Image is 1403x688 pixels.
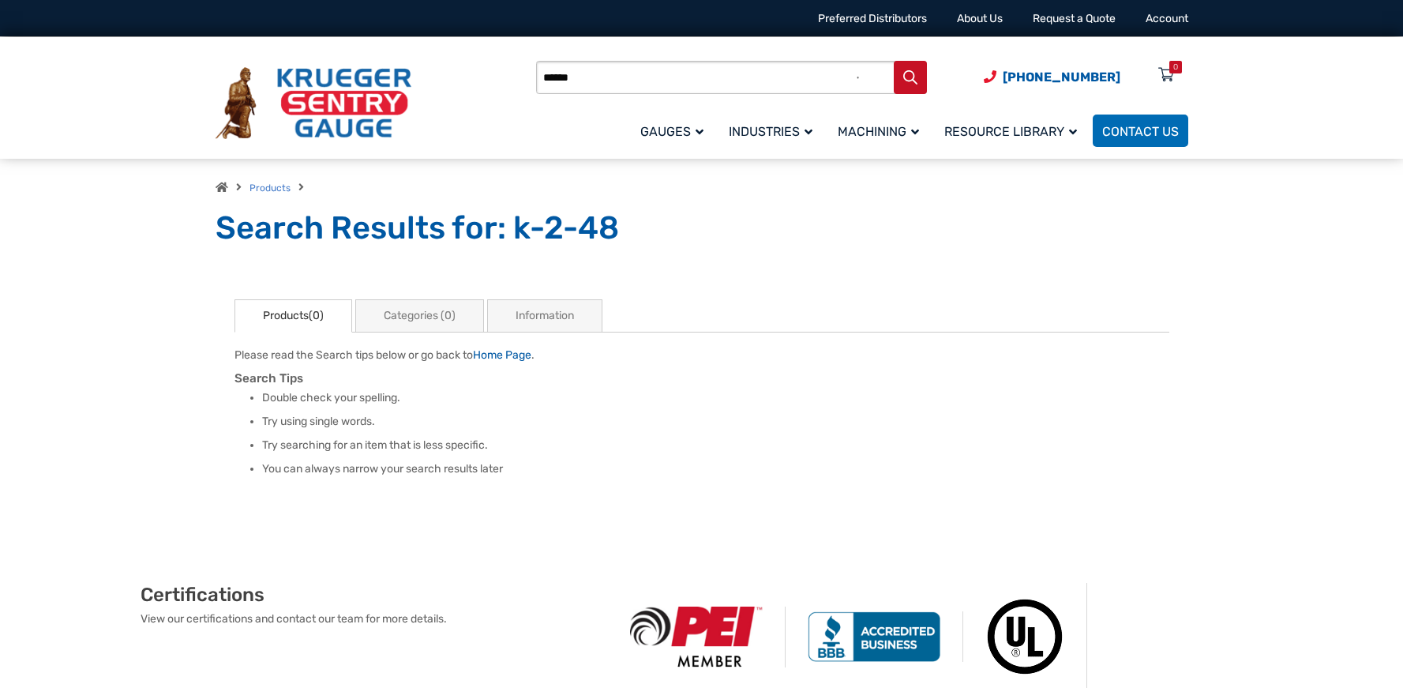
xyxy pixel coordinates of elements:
button: Search [894,61,927,94]
a: Machining [828,112,935,149]
span: Resource Library [944,124,1077,139]
a: Account [1146,12,1188,25]
h2: Certifications [141,583,608,607]
a: Request a Quote [1033,12,1116,25]
a: Preferred Distributors [818,12,927,25]
a: Industries [719,112,828,149]
a: Products [249,182,291,194]
span: Gauges [640,124,703,139]
li: Double check your spelling. [262,390,1169,406]
span: Machining [838,124,919,139]
h1: Search Results for: k-2-48 [216,209,1188,248]
span: [PHONE_NUMBER] [1003,70,1120,85]
a: Resource Library [935,112,1093,149]
img: PEI Member [608,607,786,667]
span: Industries [729,124,812,139]
span: Contact Us [1102,124,1179,139]
a: About Us [957,12,1003,25]
a: Gauges [631,112,719,149]
li: You can always narrow your search results later [262,461,1169,477]
a: Information [487,299,602,333]
p: Please read the Search tips below or go back to . [234,347,1169,363]
a: Contact Us [1093,115,1188,147]
a: Home Page [473,348,531,362]
h3: Search Tips [234,371,1169,386]
div: 0 [1173,61,1178,73]
a: Phone Number (920) 434-8860 [984,67,1120,87]
img: BBB [786,611,963,662]
li: Try searching for an item that is less specific. [262,438,1169,453]
a: Categories (0) [355,299,484,333]
p: View our certifications and contact our team for more details. [141,611,608,627]
li: Try using single words. [262,414,1169,430]
img: Krueger Sentry Gauge [216,67,411,140]
a: Products(0) [234,299,352,333]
